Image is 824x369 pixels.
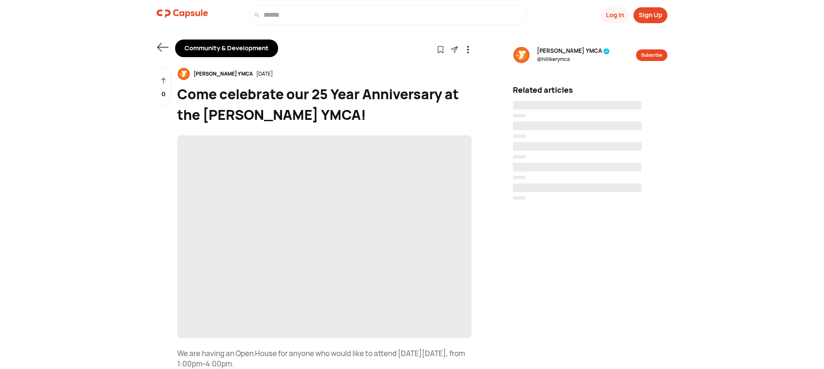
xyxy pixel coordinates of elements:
[513,155,526,159] span: ‌
[513,46,530,64] img: resizeImage
[177,84,472,125] div: Come celebrate our 25 Year Anniversary at the [PERSON_NAME] YMCA!
[157,5,208,22] img: logo
[175,40,278,57] div: Community & Development
[513,122,642,130] span: ‌
[636,49,667,61] button: Subscribe
[513,114,526,117] span: ‌
[161,89,166,99] p: 0
[513,176,526,179] span: ‌
[157,5,208,25] a: logo
[190,70,256,78] div: [PERSON_NAME] YMCA
[177,135,472,338] img: resizeImage
[177,67,190,80] img: resizeImage
[633,7,667,23] button: Sign Up
[513,84,667,96] div: Related articles
[513,196,526,200] span: ‌
[513,142,642,151] span: ‌
[256,70,273,78] div: [DATE]
[513,183,642,192] span: ‌
[513,101,642,110] span: ‌
[513,134,526,138] span: ‌
[601,7,629,23] button: Log In
[177,135,472,338] span: ‌
[537,47,610,55] span: [PERSON_NAME] YMCA
[513,163,642,171] span: ‌
[537,55,610,63] span: @ hillikerymca
[603,48,610,55] img: tick
[177,348,472,369] p: We are having an Open House for anyone who would like to attend [DATE][DATE], from 1:00pm-4:00pm.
